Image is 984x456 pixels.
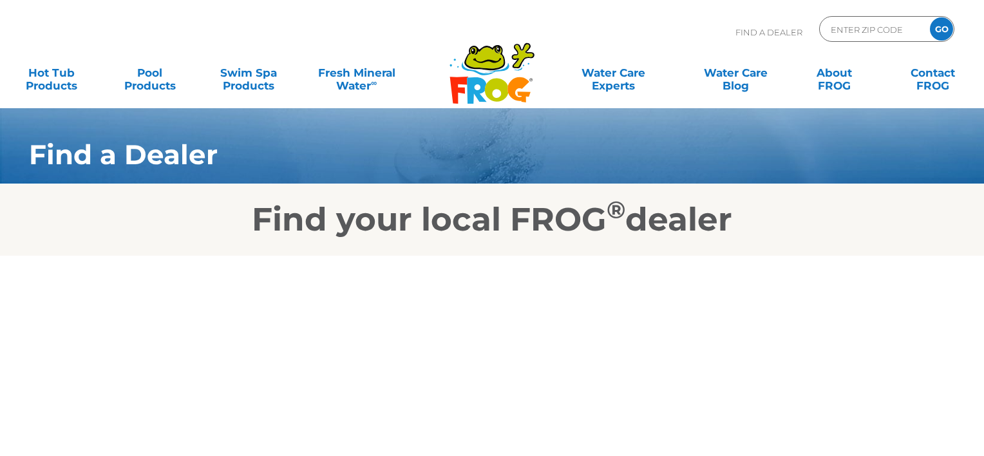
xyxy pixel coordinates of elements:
input: GO [930,17,953,41]
a: Swim SpaProducts [210,60,287,86]
sup: ∞ [371,78,377,88]
a: Hot TubProducts [13,60,90,86]
a: PoolProducts [111,60,188,86]
sup: ® [607,195,625,224]
p: Find A Dealer [735,16,802,48]
a: ContactFROG [894,60,971,86]
img: Frog Products Logo [442,26,542,104]
a: Water CareBlog [697,60,774,86]
a: AboutFROG [796,60,873,86]
a: Fresh MineralWater∞ [308,60,404,86]
h2: Find your local FROG dealer [10,200,974,239]
a: Water CareExperts [551,60,675,86]
h1: Find a Dealer [29,139,878,170]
